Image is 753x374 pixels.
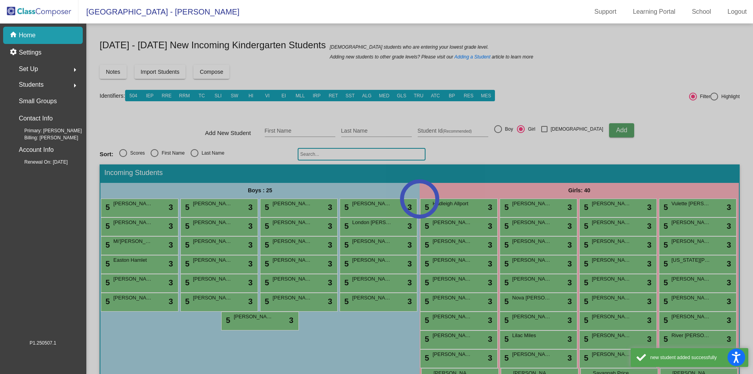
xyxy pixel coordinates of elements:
[70,65,80,75] mat-icon: arrow_right
[627,5,682,18] a: Learning Portal
[9,48,19,57] mat-icon: settings
[19,48,42,57] p: Settings
[12,134,78,141] span: Billing: [PERSON_NAME]
[19,79,44,90] span: Students
[588,5,623,18] a: Support
[686,5,717,18] a: School
[650,354,742,361] div: new student added successfully
[12,127,82,134] span: Primary: [PERSON_NAME]
[19,144,54,155] p: Account Info
[70,81,80,90] mat-icon: arrow_right
[12,159,67,166] span: Renewal On: [DATE]
[721,5,753,18] a: Logout
[19,64,38,75] span: Set Up
[19,113,53,124] p: Contact Info
[9,31,19,40] mat-icon: home
[78,5,239,18] span: [GEOGRAPHIC_DATA] - [PERSON_NAME]
[19,31,36,40] p: Home
[19,96,57,107] p: Small Groups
